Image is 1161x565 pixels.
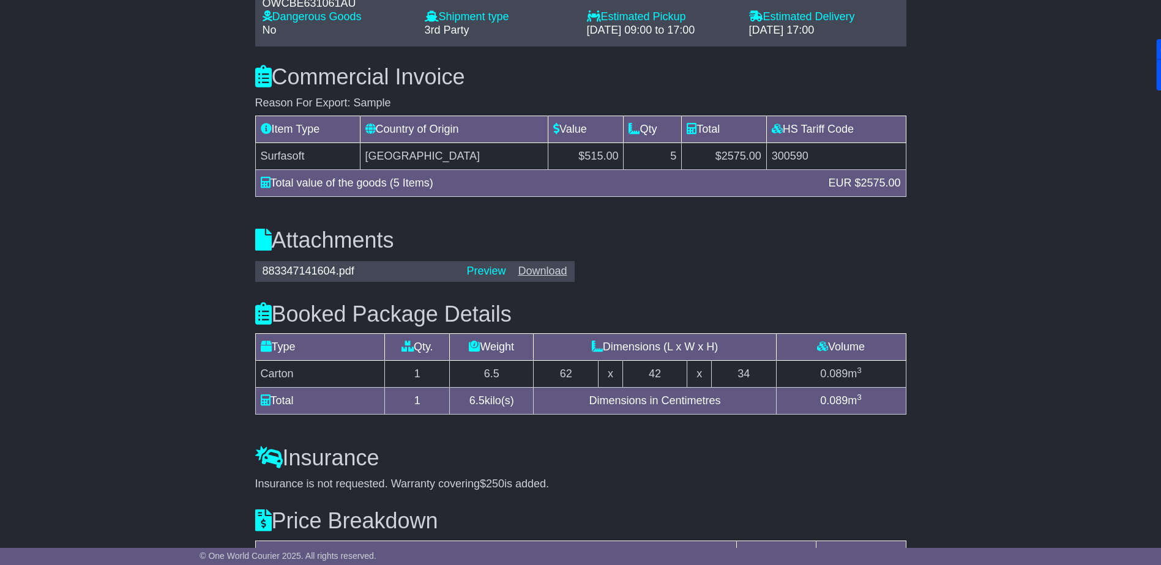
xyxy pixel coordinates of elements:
td: HS Tariff Code [766,116,906,143]
span: 0.089 [820,394,848,407]
div: Estimated Pickup [587,10,737,24]
div: Shipment type [425,10,575,24]
td: 42 [622,361,687,388]
div: EUR $2575.00 [822,175,906,191]
td: Surfasoft [255,143,360,170]
span: No [263,24,277,36]
td: 34 [711,361,776,388]
a: Preview [466,265,506,277]
td: x [687,361,711,388]
td: Volume [776,334,906,361]
a: Download [518,265,567,277]
div: Total value of the goods (5 Items) [255,175,823,191]
td: Qty [624,116,682,143]
td: Dimensions in Centimetres [534,388,776,415]
div: [DATE] 17:00 [749,24,899,37]
td: Carton [255,361,385,388]
td: Total [682,116,767,143]
td: 300590 [766,143,906,170]
span: $250 [480,478,504,490]
span: © One World Courier 2025. All rights reserved. [200,551,376,561]
td: kilo(s) [450,388,534,415]
td: m [776,361,906,388]
td: Total [255,388,385,415]
h3: Insurance [255,446,906,470]
td: m [776,388,906,415]
h3: Price Breakdown [255,509,906,533]
h3: Booked Package Details [255,302,906,327]
td: Item Type [255,116,360,143]
span: 3rd Party [425,24,469,36]
td: Weight [450,334,534,361]
td: 1 [385,388,450,415]
td: 5 [624,143,682,170]
h3: Commercial Invoice [255,65,906,89]
div: Dangerous Goods [263,10,413,24]
td: 6.5 [450,361,534,388]
td: Country of Origin [360,116,548,143]
div: Estimated Delivery [749,10,899,24]
td: Dimensions (L x W x H) [534,334,776,361]
td: Value [548,116,623,143]
td: Type [255,334,385,361]
div: Reason For Export: Sample [255,97,906,110]
td: $515.00 [548,143,623,170]
sup: 3 [857,366,862,375]
td: x [599,361,622,388]
td: 1 [385,361,450,388]
h3: Attachments [255,228,906,253]
div: 883347141604.pdf [256,265,461,278]
td: 62 [534,361,599,388]
td: $2575.00 [682,143,767,170]
span: 6.5 [469,394,485,407]
div: Insurance is not requested. Warranty covering is added. [255,478,906,491]
td: [GEOGRAPHIC_DATA] [360,143,548,170]
td: Qty. [385,334,450,361]
sup: 3 [857,393,862,402]
div: [DATE] 09:00 to 17:00 [587,24,737,37]
span: 0.089 [820,367,848,380]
